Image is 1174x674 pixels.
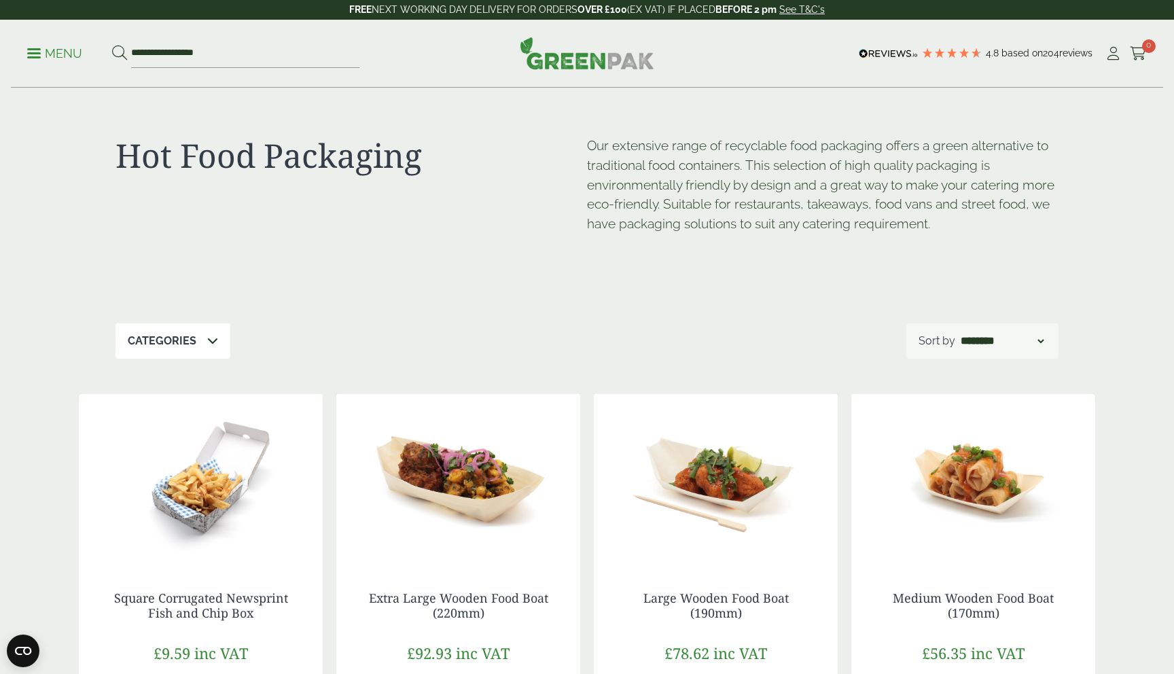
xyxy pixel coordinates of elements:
span: £78.62 [664,643,709,663]
span: £9.59 [154,643,190,663]
img: REVIEWS.io [859,49,918,58]
a: 0 [1130,43,1147,64]
a: Square Corrugated Newsprint Fish and Chip Box [114,590,288,621]
img: Large Wooden Boat 190mm with food contents 2920004AD [594,394,838,564]
img: Medium Wooden Boat 170mm with food contents V2 2920004AC 1 [851,394,1095,564]
span: 4.8 [986,48,1001,58]
span: inc VAT [194,643,248,663]
span: inc VAT [971,643,1025,663]
a: See T&C's [779,4,825,15]
strong: FREE [349,4,372,15]
span: 204 [1043,48,1059,58]
a: Menu [27,46,82,59]
i: My Account [1105,47,1122,60]
p: Our extensive range of recyclable food packaging offers a green alternative to traditional food c... [587,136,1059,234]
img: Extra Large Wooden Boat 220mm with food contents V2 2920004AE [336,394,580,564]
button: Open CMP widget [7,635,39,667]
div: 4.79 Stars [921,47,982,59]
span: inc VAT [713,643,767,663]
span: Based on [1001,48,1043,58]
strong: BEFORE 2 pm [715,4,777,15]
select: Shop order [958,333,1046,349]
span: reviews [1059,48,1092,58]
p: Menu [27,46,82,62]
img: GreenPak Supplies [520,37,654,69]
p: [URL][DOMAIN_NAME] [587,246,588,247]
span: 0 [1142,39,1156,53]
a: Extra Large Wooden Food Boat (220mm) [369,590,548,621]
p: Sort by [919,333,955,349]
span: £56.35 [922,643,967,663]
span: inc VAT [456,643,510,663]
span: £92.93 [407,643,452,663]
p: Categories [128,333,196,349]
h1: Hot Food Packaging [115,136,587,175]
a: Medium Wooden Food Boat (170mm) [893,590,1054,621]
img: 2520069 Square News Fish n Chip Corrugated Box - Open with Chips [79,394,323,564]
strong: OVER £100 [577,4,627,15]
a: Large Wooden Food Boat (190mm) [643,590,789,621]
i: Cart [1130,47,1147,60]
